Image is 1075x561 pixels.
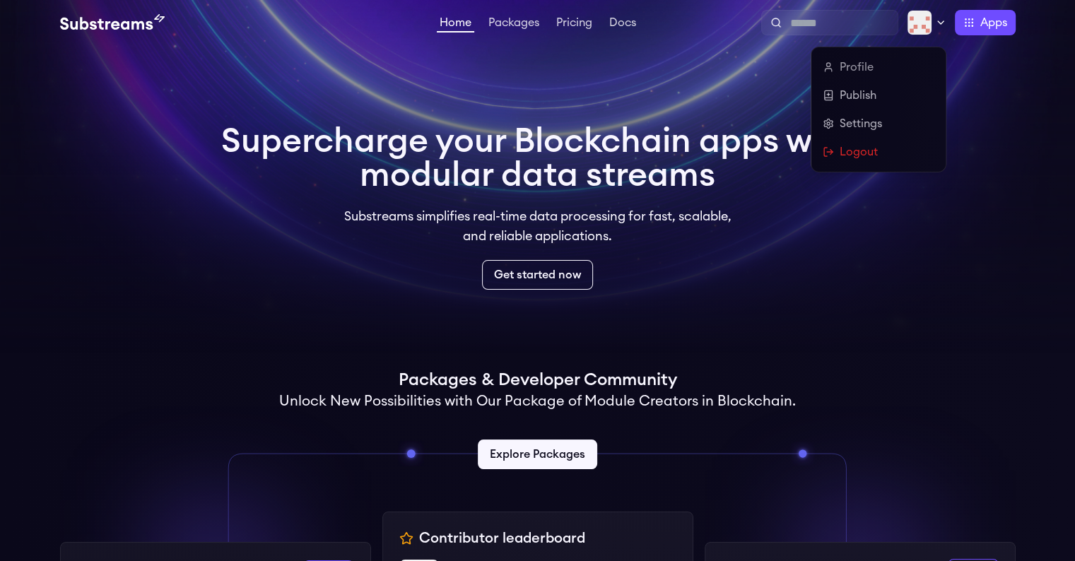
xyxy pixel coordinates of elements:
[553,17,595,31] a: Pricing
[482,260,593,290] a: Get started now
[60,14,165,31] img: Substream's logo
[823,59,934,76] a: Profile
[823,87,934,104] a: Publish
[907,10,932,35] img: Profile
[334,206,741,246] p: Substreams simplifies real-time data processing for fast, scalable, and reliable applications.
[478,439,597,469] a: Explore Packages
[823,115,934,132] a: Settings
[279,391,796,411] h2: Unlock New Possibilities with Our Package of Module Creators in Blockchain.
[980,14,1007,31] span: Apps
[399,369,677,391] h1: Packages & Developer Community
[606,17,639,31] a: Docs
[221,124,854,192] h1: Supercharge your Blockchain apps with modular data streams
[437,17,474,33] a: Home
[486,17,542,31] a: Packages
[823,143,934,160] a: Logout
